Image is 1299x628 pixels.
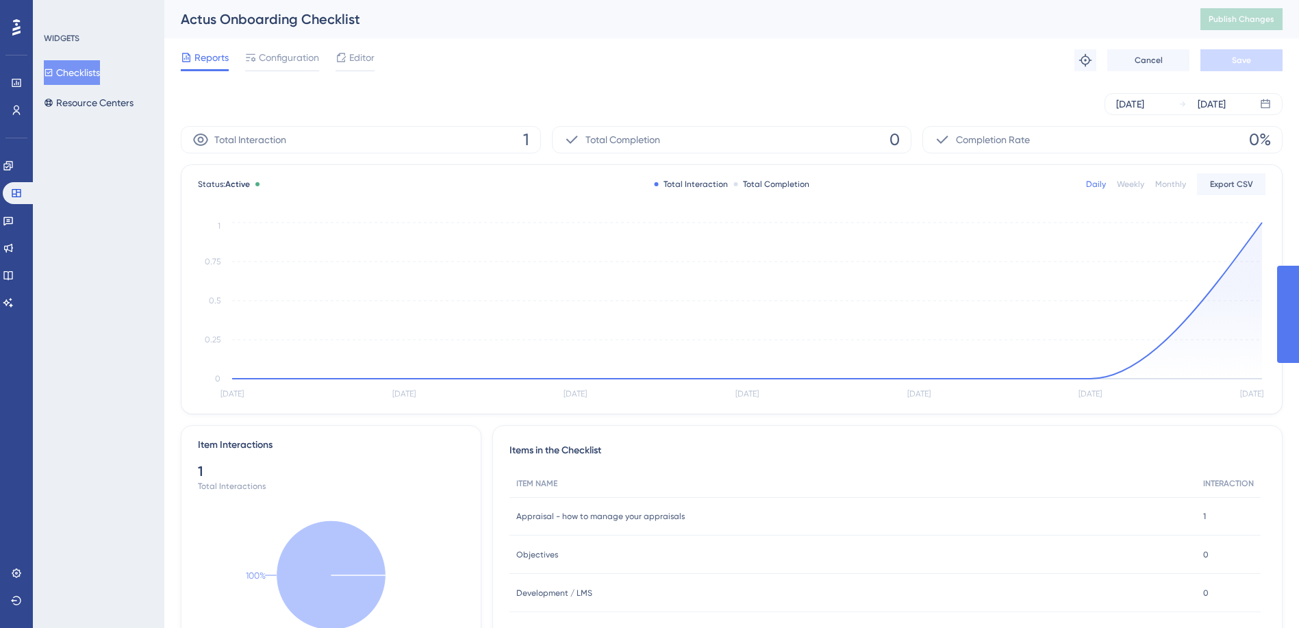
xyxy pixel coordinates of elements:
div: [DATE] [1116,96,1144,112]
text: 100% [246,570,266,581]
span: 1 [523,129,529,151]
tspan: [DATE] [564,389,587,399]
span: Export CSV [1210,179,1253,190]
button: Export CSV [1197,173,1265,195]
span: 0 [1203,549,1209,560]
tspan: [DATE] [392,389,416,399]
span: ITEM NAME [516,478,557,489]
button: Save [1200,49,1283,71]
span: Reports [194,49,229,66]
tspan: 0.5 [209,296,220,305]
span: 0 [890,129,900,151]
tspan: 1 [218,221,220,231]
span: Status: [198,179,250,190]
span: Configuration [259,49,319,66]
span: Save [1232,55,1251,66]
tspan: 0 [215,374,220,384]
button: Resource Centers [44,90,134,115]
div: Daily [1086,179,1106,190]
div: 1 [198,462,464,481]
span: Completion Rate [956,131,1030,148]
span: 0% [1249,129,1271,151]
tspan: [DATE] [735,389,759,399]
span: Cancel [1135,55,1163,66]
span: Development / LMS [516,588,592,599]
span: Editor [349,49,375,66]
tspan: [DATE] [1079,389,1102,399]
div: Item Interactions [198,437,273,453]
span: Total Interaction [214,131,286,148]
span: 0 [1203,588,1209,599]
tspan: [DATE] [220,389,244,399]
span: Objectives [516,549,558,560]
div: Monthly [1155,179,1186,190]
tspan: 0.25 [205,335,220,344]
span: INTERACTION [1203,478,1254,489]
div: Total Completion [733,179,809,190]
button: Publish Changes [1200,8,1283,30]
span: 1 [1203,511,1206,522]
span: Total Completion [585,131,660,148]
div: Weekly [1117,179,1144,190]
div: Actus Onboarding Checklist [181,10,1166,29]
tspan: [DATE] [907,389,931,399]
button: Checklists [44,60,100,85]
span: Publish Changes [1209,14,1274,25]
div: WIDGETS [44,33,79,44]
div: Total Interaction [654,179,728,190]
div: [DATE] [1198,96,1226,112]
tspan: [DATE] [1240,389,1263,399]
tspan: 0.75 [205,257,220,266]
span: Items in the Checklist [509,442,601,459]
span: Active [225,179,250,189]
iframe: UserGuiding AI Assistant Launcher [1241,574,1283,615]
button: Cancel [1107,49,1189,71]
span: Appraisal - how to manage your appraisals [516,511,685,522]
